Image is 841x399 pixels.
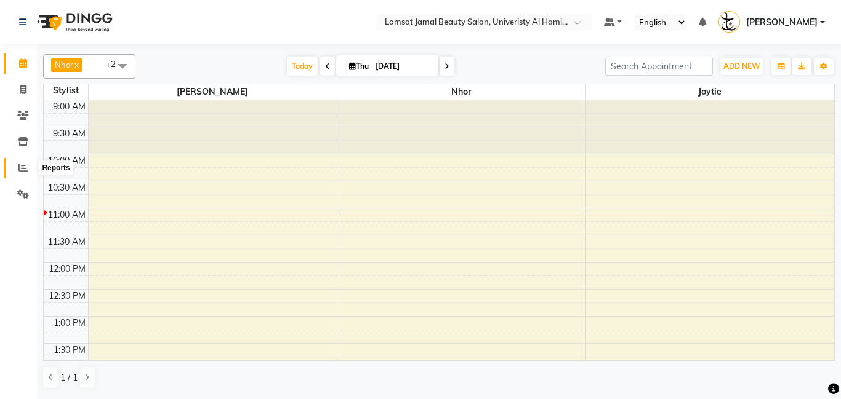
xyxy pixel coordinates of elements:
span: Nhor [55,60,73,69]
div: Reports [39,160,73,175]
div: 10:00 AM [46,154,88,167]
span: Nhor [337,84,585,100]
span: 1 / 1 [60,371,78,384]
div: 12:30 PM [46,290,88,302]
div: 9:00 AM [50,100,88,113]
img: Lamsat Jamal [718,11,740,33]
img: logo [31,5,116,39]
span: +2 [106,59,125,69]
span: Today [287,57,318,76]
div: Stylist [44,84,88,97]
input: Search Appointment [605,57,713,76]
div: 9:30 AM [50,127,88,140]
input: 2025-09-04 [372,57,433,76]
button: ADD NEW [720,58,763,75]
a: x [73,60,79,69]
span: ADD NEW [723,61,760,71]
div: 1:00 PM [51,317,88,330]
div: 12:00 PM [46,263,88,275]
span: [PERSON_NAME] [89,84,337,100]
div: 11:00 AM [46,208,88,221]
span: [PERSON_NAME] [746,16,818,29]
div: 10:30 AM [46,181,88,194]
div: 1:30 PM [51,344,88,357]
span: Thu [346,61,372,71]
div: 11:30 AM [46,235,88,248]
span: Joytie [586,84,835,100]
